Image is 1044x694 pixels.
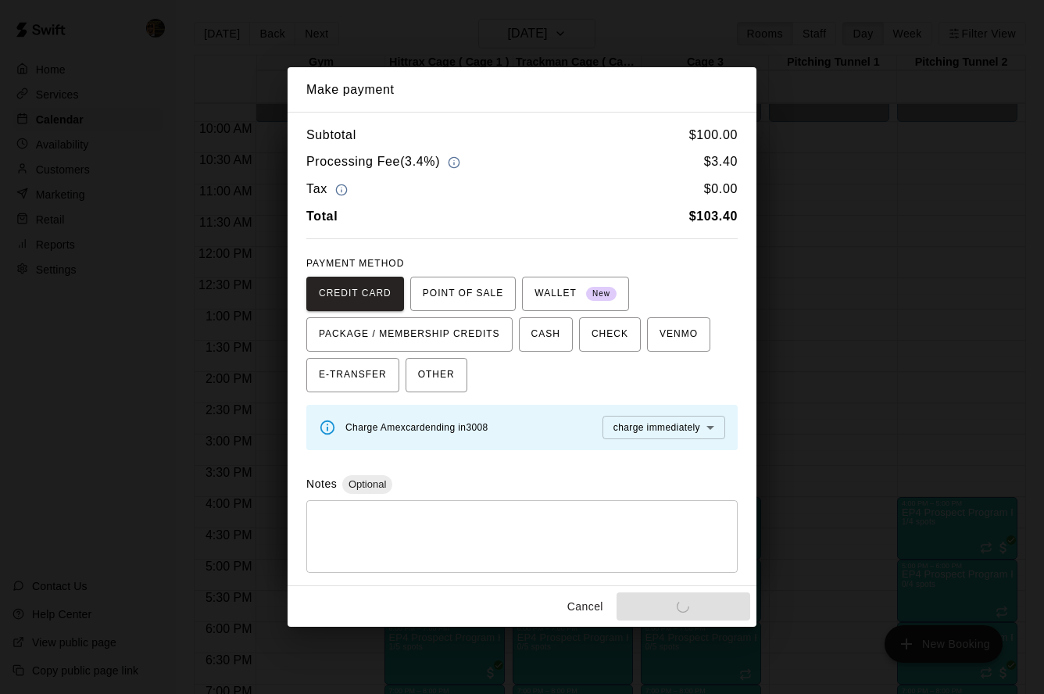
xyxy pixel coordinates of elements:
label: Notes [306,478,337,490]
span: Charge Amex card ending in 3008 [345,422,488,433]
span: New [586,284,617,305]
h6: $ 0.00 [704,179,738,200]
button: CASH [519,317,573,352]
span: PACKAGE / MEMBERSHIP CREDITS [319,322,500,347]
h6: $ 3.40 [704,152,738,173]
span: OTHER [418,363,455,388]
button: VENMO [647,317,710,352]
button: CHECK [579,317,641,352]
span: Optional [342,478,392,490]
h2: Make payment [288,67,756,113]
button: E-TRANSFER [306,358,399,392]
h6: Tax [306,179,352,200]
h6: Subtotal [306,125,356,145]
b: Total [306,209,338,223]
button: PACKAGE / MEMBERSHIP CREDITS [306,317,513,352]
span: CASH [531,322,560,347]
b: $ 103.40 [689,209,738,223]
button: WALLET New [522,277,629,311]
span: POINT OF SALE [423,281,503,306]
span: CREDIT CARD [319,281,391,306]
button: POINT OF SALE [410,277,516,311]
span: E-TRANSFER [319,363,387,388]
span: CHECK [592,322,628,347]
span: PAYMENT METHOD [306,258,404,269]
h6: Processing Fee ( 3.4% ) [306,152,464,173]
span: VENMO [660,322,698,347]
button: OTHER [406,358,467,392]
button: Cancel [560,592,610,621]
button: CREDIT CARD [306,277,404,311]
span: charge immediately [613,422,700,433]
h6: $ 100.00 [689,125,738,145]
span: WALLET [535,281,617,306]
